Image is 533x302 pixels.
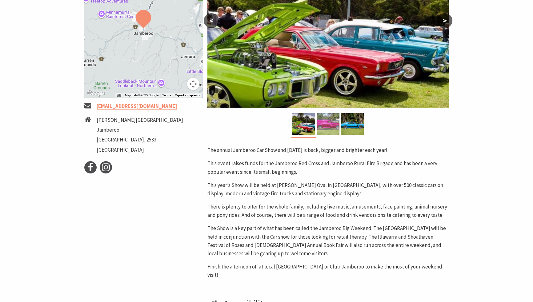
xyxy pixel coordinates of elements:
[292,113,315,135] img: Jamberoo Car Show
[187,78,199,90] button: Map camera controls
[207,146,449,154] p: The annual Jamberoo Car Show and [DATE] is back, bigger and brighter each year!
[207,203,449,219] p: There is plenty to offer for the whole family, including live music, amusements, face painting, a...
[204,13,219,28] button: <
[341,113,364,135] img: Blue Car
[317,113,339,135] img: Pink Car
[97,103,177,110] a: [EMAIL_ADDRESS][DOMAIN_NAME]
[97,116,183,124] li: [PERSON_NAME][GEOGRAPHIC_DATA]
[207,181,449,198] p: This year’s Show will be held at [PERSON_NAME] Oval in [GEOGRAPHIC_DATA], with over 500 classic c...
[162,93,171,97] a: Terms (opens in new tab)
[437,13,452,28] button: >
[207,159,449,176] p: This event raises funds for the Jamberoo Red Cross and Jamberoo Rural Fire Brigade and has been a...
[86,89,106,97] img: Google
[207,263,449,279] p: Finish the afternoon off at local [GEOGRAPHIC_DATA] or Club Jamberoo to make the most of your wee...
[86,89,106,97] a: Open this area in Google Maps (opens a new window)
[117,93,121,97] button: Keyboard shortcuts
[97,136,183,144] li: [GEOGRAPHIC_DATA], 2533
[207,224,449,258] p: The Show is a key part of what has been called the Jamberoo Big Weekend. The [GEOGRAPHIC_DATA] wi...
[97,146,183,154] li: [GEOGRAPHIC_DATA]
[97,126,183,134] li: Jamberoo
[125,93,158,97] span: Map data ©2025 Google
[175,93,201,97] a: Report a map error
